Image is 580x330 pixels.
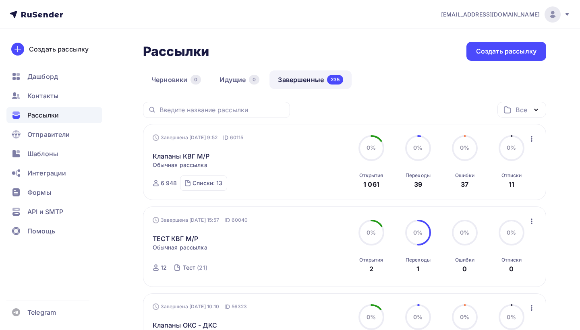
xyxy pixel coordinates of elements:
span: Дашборд [27,72,58,81]
div: Отписки [501,257,522,263]
span: 0% [367,229,376,236]
div: Отписки [501,172,522,179]
button: Все [497,102,546,118]
h2: Рассылки [143,43,209,60]
a: Тест (21) [182,261,208,274]
div: 39 [414,179,422,189]
span: 0% [367,144,376,151]
span: 0% [507,229,516,236]
span: ID [224,303,230,311]
a: Идущие0 [211,70,268,89]
span: 0% [460,229,469,236]
span: Рассылки [27,110,59,120]
span: 0% [367,313,376,320]
span: Обычная рассылка [153,243,207,252]
span: Обычная рассылка [153,161,207,169]
span: 56323 [232,303,247,311]
div: Тест [183,264,196,272]
span: 0% [507,144,516,151]
span: Помощь [27,226,55,236]
div: Ошибки [455,257,474,263]
span: 0% [507,313,516,320]
div: Завершена [DATE] 9:52 [153,134,244,142]
a: ТЕСТ КВГ М/Р [153,234,199,243]
a: [EMAIL_ADDRESS][DOMAIN_NAME] [441,6,570,23]
a: Черновики0 [143,70,209,89]
div: Списки: 13 [193,179,222,187]
span: 60040 [232,216,248,224]
span: ID [224,216,230,224]
div: 6 948 [161,179,177,187]
div: 37 [461,179,468,189]
div: 1 [416,264,419,274]
a: Шаблоны [6,146,102,162]
span: 0% [460,313,469,320]
a: Формы [6,184,102,200]
div: 2 [369,264,373,274]
div: Завершена [DATE] 10:10 [153,303,247,311]
span: Формы [27,188,51,197]
div: 11 [509,179,514,189]
div: Создать рассылку [476,47,536,56]
a: Рассылки [6,107,102,123]
div: Завершена [DATE] 15:57 [153,216,248,224]
span: Отправители [27,130,70,139]
span: Контакты [27,91,58,101]
div: 0 [509,264,514,274]
div: 12 [161,264,167,272]
div: 1 061 [363,179,379,189]
input: Введите название рассылки [159,105,285,114]
span: Интеграции [27,168,66,178]
span: 0% [413,229,423,236]
span: ID [222,134,228,142]
div: Открытия [359,257,383,263]
div: Ошибки [455,172,474,179]
a: Контакты [6,88,102,104]
div: 235 [327,75,343,85]
div: Все [516,105,527,115]
div: (21) [197,264,207,272]
span: Telegram [27,307,56,317]
div: 0 [191,75,201,85]
a: Отправители [6,126,102,142]
span: [EMAIL_ADDRESS][DOMAIN_NAME] [441,10,540,19]
div: Переходы [406,257,431,263]
a: Завершенные235 [269,70,352,89]
div: 0 [462,264,467,274]
div: Открытия [359,172,383,179]
a: Клапаны ОКС - ДКС [153,320,217,330]
span: 0% [413,313,423,320]
span: Шаблоны [27,149,58,159]
a: Дашборд [6,68,102,85]
div: 0 [249,75,259,85]
a: Клапаны КВГ М/Р [153,151,210,161]
div: Создать рассылку [29,44,89,54]
div: Переходы [406,172,431,179]
span: 0% [413,144,423,151]
span: 0% [460,144,469,151]
span: API и SMTP [27,207,63,217]
span: 60115 [230,134,244,142]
